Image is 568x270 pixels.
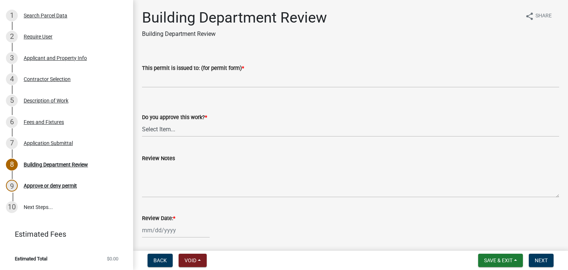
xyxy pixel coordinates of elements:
div: Building Department Review [24,162,88,167]
button: Save & Exit [478,254,523,267]
div: Approve or deny permit [24,183,77,188]
button: Void [179,254,207,267]
div: 5 [6,95,18,107]
div: Require User [24,34,53,39]
a: Estimated Fees [6,227,121,242]
div: Contractor Selection [24,77,71,82]
span: Next [535,257,548,263]
div: Fees and Fixtures [24,119,64,125]
div: 3 [6,52,18,64]
label: This permit is issued to: (for permit form) [142,66,244,71]
label: Review Date: [142,216,175,221]
span: Estimated Total [15,256,47,261]
div: Description of Work [24,98,68,103]
button: shareShare [519,9,558,23]
div: 1 [6,10,18,21]
span: Save & Exit [484,257,513,263]
div: 9 [6,180,18,192]
label: Do you approve this work? [142,115,207,120]
div: Application Submittal [24,141,73,146]
div: 8 [6,159,18,171]
h1: Building Department Review [142,9,327,27]
div: Applicant and Property Info [24,55,87,61]
button: Next [529,254,554,267]
label: Review Notes [142,156,175,161]
div: 6 [6,116,18,128]
div: 10 [6,201,18,213]
div: 2 [6,31,18,43]
span: Share [535,12,552,21]
i: share [525,12,534,21]
p: Building Department Review [142,30,327,38]
span: $0.00 [107,256,118,261]
div: 7 [6,137,18,149]
button: Back [148,254,173,267]
input: mm/dd/yyyy [142,223,210,238]
div: 4 [6,73,18,85]
span: Void [185,257,196,263]
span: Back [153,257,167,263]
div: Search Parcel Data [24,13,67,18]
